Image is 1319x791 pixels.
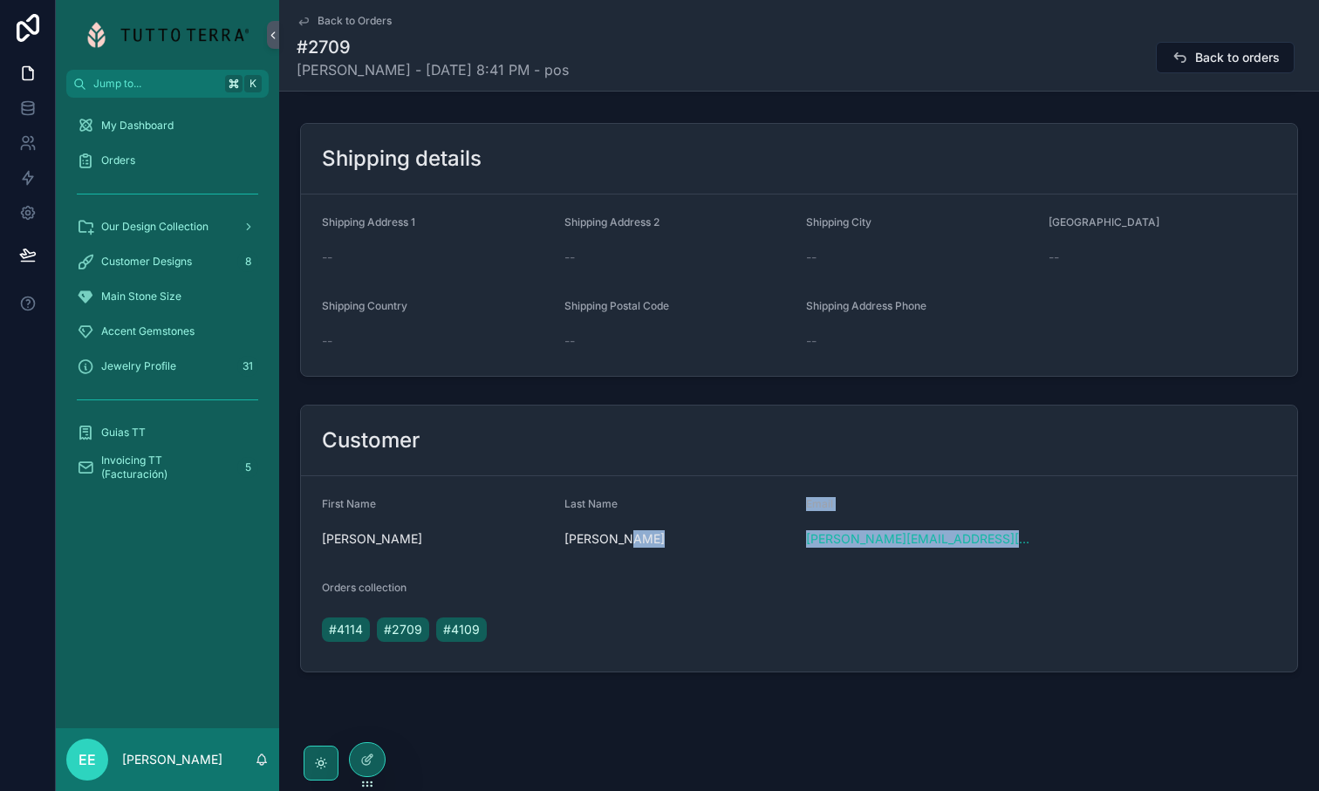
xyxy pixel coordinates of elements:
[101,426,146,440] span: Guias TT
[297,35,569,59] h1: #2709
[66,211,269,242] a: Our Design Collection
[101,290,181,303] span: Main Stone Size
[101,119,174,133] span: My Dashboard
[101,153,135,167] span: Orders
[806,497,833,510] span: Email
[101,220,208,234] span: Our Design Collection
[122,751,222,768] p: [PERSON_NAME]
[443,621,480,638] span: #4109
[237,356,258,377] div: 31
[101,359,176,373] span: Jewelry Profile
[318,14,392,28] span: Back to Orders
[56,98,279,506] div: scrollable content
[564,249,575,266] span: --
[1049,215,1159,228] span: [GEOGRAPHIC_DATA]
[322,497,376,510] span: First Name
[322,426,420,454] h2: Customer
[322,581,407,594] span: Orders collection
[66,351,269,382] a: Jewelry Profile31
[297,14,392,28] a: Back to Orders
[806,332,817,350] span: --
[1049,249,1059,266] span: --
[377,617,429,642] a: #2709
[93,77,218,91] span: Jump to...
[806,530,1035,548] a: [PERSON_NAME][EMAIL_ADDRESS][PERSON_NAME][DOMAIN_NAME]
[66,70,269,98] button: Jump to...K
[101,324,195,338] span: Accent Gemstones
[86,21,249,49] img: App logo
[66,145,269,176] a: Orders
[384,621,422,638] span: #2709
[806,215,871,228] span: Shipping City
[66,417,269,448] a: Guias TT
[101,255,192,269] span: Customer Designs
[66,316,269,347] a: Accent Gemstones
[322,249,332,266] span: --
[1156,42,1295,73] button: Back to orders
[322,617,370,642] a: #4114
[806,249,817,266] span: --
[564,332,575,350] span: --
[329,621,363,638] span: #4114
[66,246,269,277] a: Customer Designs8
[322,332,332,350] span: --
[564,215,659,228] span: Shipping Address 2
[436,617,487,642] a: #4109
[564,497,618,510] span: Last Name
[564,299,669,312] span: Shipping Postal Code
[297,59,569,80] span: [PERSON_NAME] - [DATE] 8:41 PM - pos
[322,145,482,173] h2: Shipping details
[79,749,96,770] span: EE
[806,299,926,312] span: Shipping Address Phone
[101,453,230,481] span: Invoicing TT (Facturación)
[322,299,407,312] span: Shipping Country
[322,215,415,228] span: Shipping Address 1
[237,251,258,272] div: 8
[66,110,269,141] a: My Dashboard
[1195,49,1280,66] span: Back to orders
[66,452,269,483] a: Invoicing TT (Facturación)5
[564,530,793,548] span: [PERSON_NAME]
[322,530,550,548] span: [PERSON_NAME]
[237,457,258,478] div: 5
[246,77,260,91] span: K
[66,281,269,312] a: Main Stone Size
